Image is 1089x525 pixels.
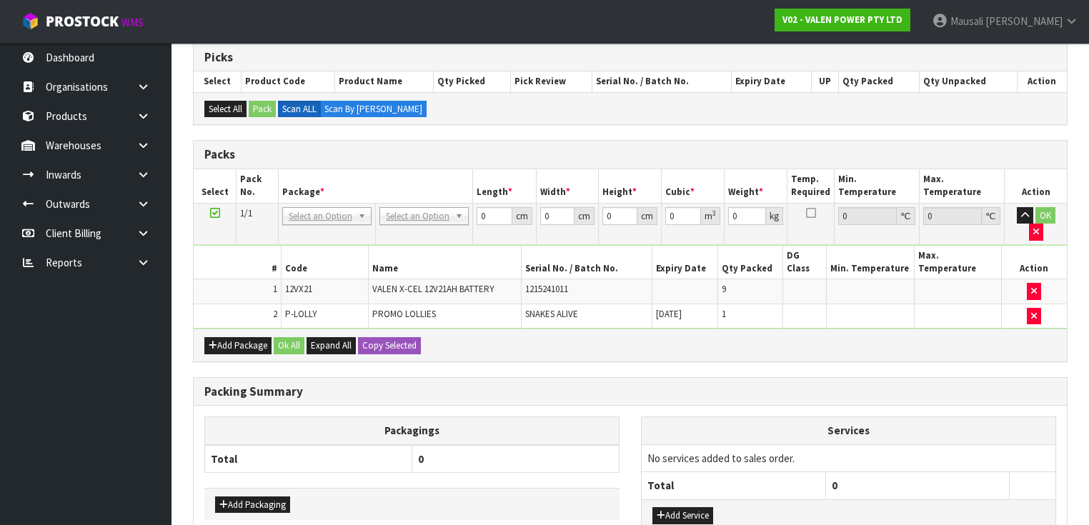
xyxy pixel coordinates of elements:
span: 9 [722,283,726,295]
span: 2 [273,308,277,320]
th: Action [1005,169,1067,203]
button: Select All [204,101,247,118]
div: cm [637,207,657,225]
a: V02 - VALEN POWER PTY LTD [775,9,910,31]
th: Action [1001,246,1067,279]
th: Width [536,169,599,203]
span: 0 [418,452,424,466]
td: No services added to sales order. [642,444,1055,471]
div: ℃ [897,207,915,225]
th: Max. Temperature [914,246,1001,279]
span: Expand All [311,339,352,351]
span: [PERSON_NAME] [985,14,1063,28]
th: Temp. Required [787,169,835,203]
th: Select [194,71,242,91]
th: UP [811,71,839,91]
button: Copy Selected [358,337,421,354]
th: Qty Packed [717,246,783,279]
small: WMS [121,16,144,29]
th: Qty Packed [839,71,920,91]
th: Weight [724,169,787,203]
th: Serial No. / Batch No. [521,246,652,279]
button: Add Service [652,507,713,524]
span: SNAKES ALIVE [525,308,578,320]
button: Expand All [307,337,356,354]
span: 0 [832,479,837,492]
span: 12VX21 [285,283,312,295]
div: cm [512,207,532,225]
span: 1 [722,308,726,320]
strong: V02 - VALEN POWER PTY LTD [782,14,902,26]
th: Pick Review [510,71,592,91]
label: Scan By [PERSON_NAME] [320,101,427,118]
th: Pack No. [237,169,279,203]
div: ℃ [982,207,1000,225]
th: Qty Picked [434,71,511,91]
th: Expiry Date [652,246,718,279]
h3: Packs [204,148,1056,161]
label: Scan ALL [278,101,321,118]
span: 1 [273,283,277,295]
th: Serial No. / Batch No. [592,71,731,91]
th: Height [599,169,662,203]
span: 1/1 [240,207,252,219]
span: P-LOLLY [285,308,317,320]
span: 1215241011 [525,283,568,295]
span: Select an Option [289,208,352,225]
button: Add Packaging [215,496,290,514]
div: cm [575,207,595,225]
th: Package [279,169,473,203]
th: Total [642,472,825,499]
div: kg [766,207,783,225]
th: Packagings [205,417,620,445]
span: Select an Option [386,208,449,225]
button: Ok All [274,337,304,354]
button: Add Package [204,337,272,354]
div: m [701,207,720,225]
th: Product Name [335,71,434,91]
th: Min. Temperature [835,169,920,203]
span: PROMO LOLLIES [372,308,436,320]
th: Name [368,246,521,279]
th: Length [473,169,536,203]
th: Min. Temperature [827,246,914,279]
img: cube-alt.png [21,12,39,30]
th: DG Class [783,246,827,279]
th: Select [194,169,237,203]
h3: Packing Summary [204,385,1056,399]
span: [DATE] [656,308,682,320]
span: Mausali [950,14,983,28]
th: Action [1017,71,1067,91]
th: Max. Temperature [920,169,1005,203]
th: Product Code [242,71,335,91]
th: Expiry Date [731,71,811,91]
button: OK [1035,207,1055,224]
th: Qty Unpacked [920,71,1018,91]
th: Cubic [662,169,724,203]
th: Services [642,417,1055,444]
th: Total [205,445,412,473]
th: # [194,246,281,279]
h3: Picks [204,51,1056,64]
span: VALEN X-CEL 12V21AH BATTERY [372,283,494,295]
span: ProStock [46,12,119,31]
sup: 3 [712,209,716,218]
th: Code [281,246,368,279]
button: Pack [249,101,276,118]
